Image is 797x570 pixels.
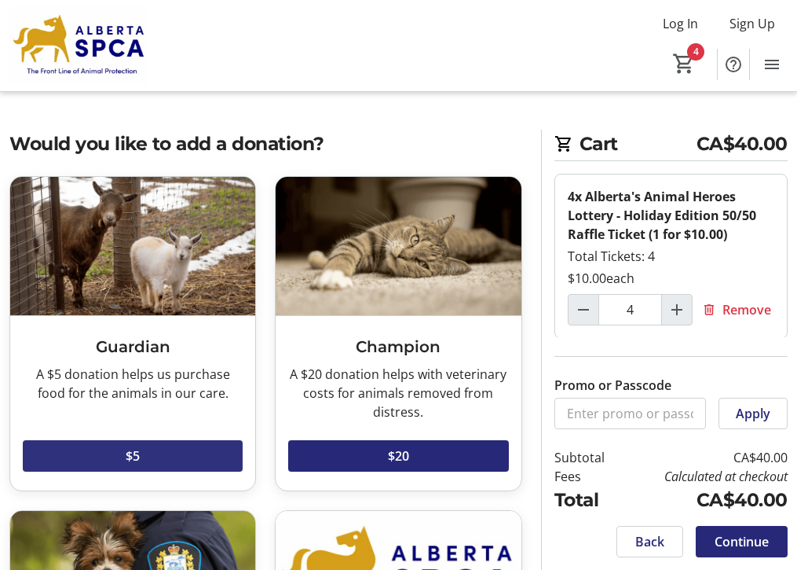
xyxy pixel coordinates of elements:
input: Enter promo or passcode [554,398,706,429]
button: Cart [670,50,698,78]
td: Subtotal [554,448,622,467]
div: A $20 donation helps with veterinary costs for animals removed from distress. [288,365,508,421]
label: Promo or Passcode [554,376,671,395]
h3: Champion [288,335,508,359]
button: Decrement by one [569,295,598,325]
div: Total Tickets: 4 [568,247,774,266]
button: Back [616,526,683,557]
img: Champion [276,177,521,315]
button: Help [718,49,749,80]
span: Continue [715,532,769,551]
button: Sign Up [717,11,788,36]
h2: Cart [554,130,788,161]
td: Calculated at checkout [622,467,788,486]
h3: Guardian [23,335,243,359]
button: Continue [696,526,788,557]
span: $20 [388,447,409,465]
span: Log In [663,14,698,33]
span: Remove [722,300,771,319]
button: $20 [288,440,508,472]
span: CA$40.00 [696,130,788,157]
img: Guardian [10,177,255,315]
img: Alberta SPCA's Logo [9,6,149,85]
span: Apply [736,404,770,423]
button: Remove [699,294,774,325]
div: 4x Alberta's Animal Heroes Lottery - Holiday Edition 50/50 Raffle Ticket (1 for $10.00) [568,187,774,244]
span: Back [635,532,664,551]
button: Menu [756,49,788,80]
button: Apply [718,398,788,429]
input: Alberta's Animal Heroes Lottery - Holiday Edition 50/50 Raffle Ticket (1 for $10.00) Quantity [598,294,662,325]
td: Total [554,486,622,513]
span: Sign Up [729,14,775,33]
button: Log In [650,11,711,36]
div: $10.00 each [568,269,774,288]
button: Increment by one [662,295,692,325]
td: CA$40.00 [622,448,788,467]
span: $5 [126,447,140,465]
td: Fees [554,467,622,486]
div: A $5 donation helps us purchase food for the animals in our care. [23,365,243,403]
button: $5 [23,440,243,472]
td: CA$40.00 [622,486,788,513]
h2: Would you like to add a donation? [9,130,522,157]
